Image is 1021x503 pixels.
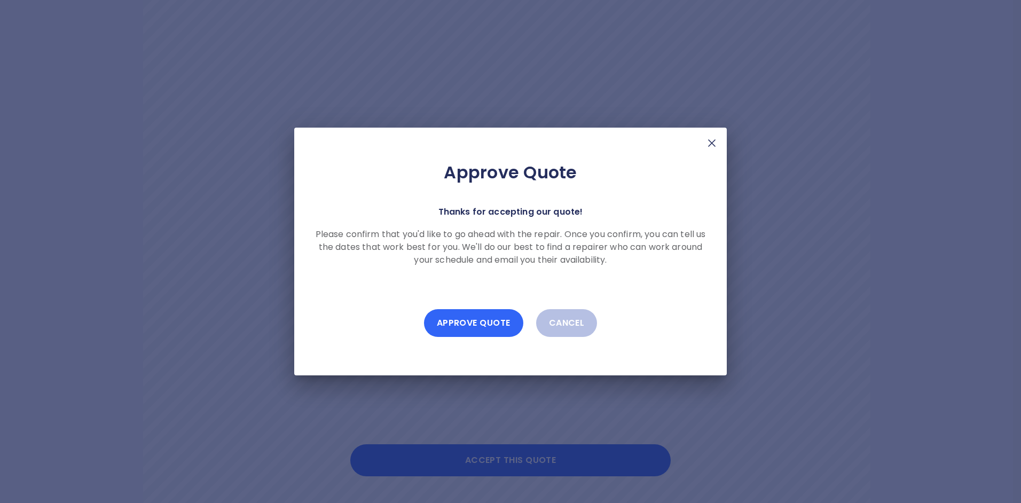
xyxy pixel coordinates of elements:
[536,309,598,337] button: Cancel
[438,205,583,219] p: Thanks for accepting our quote!
[424,309,523,337] button: Approve Quote
[311,228,710,266] p: Please confirm that you'd like to go ahead with the repair. Once you confirm, you can tell us the...
[311,162,710,183] h2: Approve Quote
[705,137,718,150] img: X Mark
